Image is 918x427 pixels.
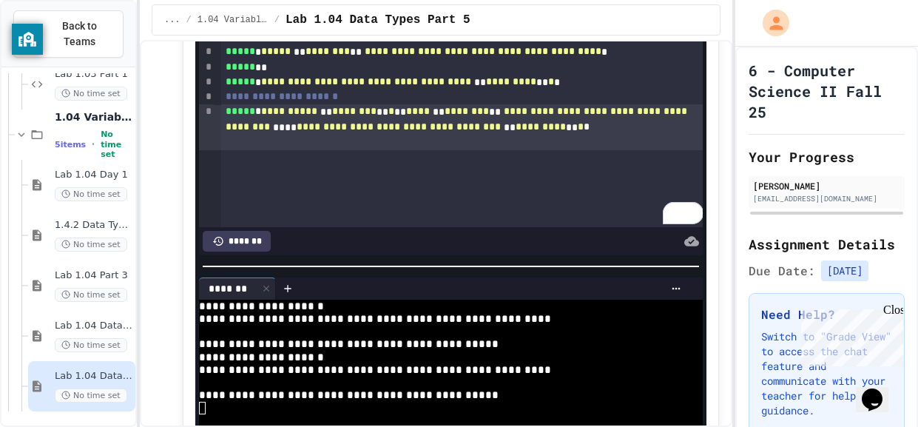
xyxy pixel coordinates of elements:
[749,234,905,255] h2: Assignment Details
[749,60,905,122] h1: 6 - Computer Science II Fall 25
[164,14,180,26] span: ...
[749,147,905,167] h2: Your Progress
[55,68,132,81] span: Lab 1.03 Part 1
[55,288,127,302] span: No time set
[795,303,903,366] iframe: chat widget
[55,187,127,201] span: No time set
[12,24,43,55] button: privacy banner
[274,14,280,26] span: /
[747,6,793,40] div: My Account
[286,11,470,29] span: Lab 1.04 Data Types Part 5
[749,262,815,280] span: Due Date:
[55,389,127,403] span: No time set
[101,130,132,159] span: No time set
[821,260,868,281] span: [DATE]
[186,14,192,26] span: /
[55,140,86,149] span: 5 items
[761,306,892,323] h3: Need Help?
[55,338,127,352] span: No time set
[221,12,703,227] div: To enrich screen reader interactions, please activate Accessibility in Grammarly extension settings
[48,19,111,50] span: Back to Teams
[13,10,124,58] button: Back to Teams
[55,110,132,124] span: 1.04 Variables and User Input
[92,138,95,150] span: •
[856,368,903,412] iframe: chat widget
[198,14,269,26] span: 1.04 Variables and User Input
[753,193,900,204] div: [EMAIL_ADDRESS][DOMAIN_NAME]
[6,6,102,94] div: Chat with us now!Close
[55,269,132,282] span: Lab 1.04 Part 3
[55,238,127,252] span: No time set
[55,169,132,181] span: Lab 1.04 Day 1
[55,370,132,383] span: Lab 1.04 Data Types Part 5
[55,87,127,101] span: No time set
[55,219,132,232] span: 1.4.2 Data Types 2
[55,320,132,332] span: Lab 1.04 Data Types Part 4
[753,179,900,192] div: [PERSON_NAME]
[761,329,892,418] p: Switch to "Grade View" to access the chat feature and communicate with your teacher for help and ...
